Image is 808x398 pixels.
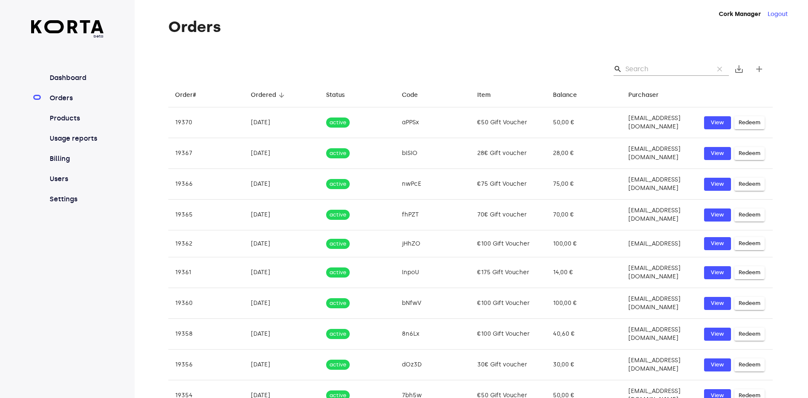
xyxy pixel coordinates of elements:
span: Search [614,65,622,73]
span: arrow_downward [278,91,285,99]
td: 19361 [168,257,244,288]
td: [DATE] [244,257,320,288]
span: Redeem [739,179,760,189]
button: Redeem [734,116,765,129]
span: Item [477,90,502,100]
td: €100 Gift Voucher [470,319,546,350]
span: Purchaser [628,90,670,100]
span: beta [31,33,104,39]
td: [DATE] [244,319,320,350]
td: 14,00 € [546,257,622,288]
span: Balance [553,90,588,100]
span: Redeem [739,118,760,128]
td: 70,00 € [546,200,622,230]
td: €100 Gift Voucher [470,230,546,257]
span: active [326,240,350,248]
a: Products [48,113,104,123]
div: Order# [175,90,196,100]
a: Billing [48,154,104,164]
h1: Orders [168,19,773,35]
td: [DATE] [244,200,320,230]
div: Purchaser [628,90,659,100]
td: 30€ Gift voucher [470,350,546,380]
span: active [326,299,350,307]
button: Export [729,59,749,79]
button: Redeem [734,297,765,310]
td: 28€ Gift voucher [470,138,546,169]
td: 28,00 € [546,138,622,169]
button: View [704,328,731,341]
button: View [704,266,731,279]
span: Redeem [739,268,760,278]
div: Item [477,90,491,100]
td: lnpoU [395,257,471,288]
a: Dashboard [48,73,104,83]
a: Orders [48,93,104,103]
td: 30,00 € [546,350,622,380]
td: blSIO [395,138,471,169]
td: [EMAIL_ADDRESS][DOMAIN_NAME] [622,319,697,350]
td: [EMAIL_ADDRESS][DOMAIN_NAME] [622,257,697,288]
td: [EMAIL_ADDRESS][DOMAIN_NAME] [622,350,697,380]
td: [EMAIL_ADDRESS] [622,230,697,257]
span: active [326,330,350,338]
td: €175 Gift Voucher [470,257,546,288]
button: View [704,358,731,371]
button: View [704,297,731,310]
span: View [708,210,727,220]
button: Logout [768,10,788,19]
span: Redeem [739,299,760,308]
a: Settings [48,194,104,204]
span: View [708,299,727,308]
td: [EMAIL_ADDRESS][DOMAIN_NAME] [622,288,697,319]
span: View [708,329,727,339]
td: nwPcE [395,169,471,200]
td: [DATE] [244,230,320,257]
button: View [704,178,731,191]
button: Redeem [734,266,765,279]
a: beta [31,20,104,39]
span: active [326,361,350,369]
td: 19367 [168,138,244,169]
td: 19360 [168,288,244,319]
span: active [326,269,350,277]
td: 100,00 € [546,288,622,319]
span: Redeem [739,329,760,339]
td: 19370 [168,107,244,138]
input: Search [625,62,707,76]
span: Status [326,90,356,100]
span: save_alt [734,64,744,74]
td: 100,00 € [546,230,622,257]
td: bNfwV [395,288,471,319]
div: Balance [553,90,577,100]
span: Code [402,90,429,100]
td: 19356 [168,350,244,380]
a: View [704,237,731,250]
a: View [704,208,731,222]
button: Create new gift card [749,59,769,79]
td: [DATE] [244,350,320,380]
td: 19365 [168,200,244,230]
span: View [708,268,727,278]
span: View [708,239,727,248]
span: Redeem [739,360,760,370]
span: View [708,149,727,158]
span: active [326,211,350,219]
td: [DATE] [244,169,320,200]
td: 70€ Gift voucher [470,200,546,230]
td: 40,60 € [546,319,622,350]
td: €75 Gift Voucher [470,169,546,200]
td: 50,00 € [546,107,622,138]
td: 19366 [168,169,244,200]
button: Redeem [734,358,765,371]
button: Redeem [734,147,765,160]
span: View [708,118,727,128]
button: View [704,147,731,160]
span: active [326,150,350,158]
td: [EMAIL_ADDRESS][DOMAIN_NAME] [622,138,697,169]
td: fhPZT [395,200,471,230]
